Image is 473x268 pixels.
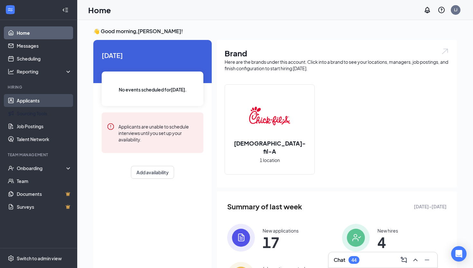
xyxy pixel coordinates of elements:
a: Job Postings [17,120,72,133]
div: New hires [377,227,398,234]
svg: Notifications [423,6,431,14]
h3: Chat [334,256,345,263]
a: Messages [17,39,72,52]
h2: [DEMOGRAPHIC_DATA]-fil-A [225,139,314,155]
button: ComposeMessage [399,255,409,265]
button: Add availability [131,166,174,179]
svg: UserCheck [8,165,14,171]
h3: 👋 Good morning, [PERSON_NAME] ! [93,28,457,35]
div: Reporting [17,68,72,75]
div: LJ [454,7,458,13]
div: 44 [351,257,357,263]
span: 17 [263,236,299,248]
div: Applicants are unable to schedule interviews until you set up your availability. [118,123,198,143]
div: Switch to admin view [17,255,62,262]
a: DocumentsCrown [17,187,72,200]
span: 4 [377,236,398,248]
svg: Error [107,123,115,130]
h1: Home [88,5,111,15]
a: Home [17,26,72,39]
div: Onboarding [17,165,66,171]
div: Hiring [8,84,70,90]
a: Team [17,175,72,187]
span: [DATE] [102,50,203,60]
svg: Collapse [62,7,69,13]
div: Here are the brands under this account. Click into a brand to see your locations, managers, job p... [225,59,449,72]
img: icon [342,224,370,252]
svg: QuestionInfo [438,6,445,14]
img: Chick-fil-A [249,95,290,137]
svg: Minimize [423,256,431,264]
div: New applications [263,227,299,234]
div: Team Management [8,152,70,158]
button: Minimize [422,255,432,265]
a: Talent Network [17,133,72,146]
a: Scheduling [17,52,72,65]
img: open.6027fd2a22e1237b5b06.svg [441,48,449,55]
span: 1 location [260,157,280,164]
img: icon [227,224,255,252]
span: No events scheduled for [DATE] . [119,86,187,93]
a: Applicants [17,94,72,107]
svg: WorkstreamLogo [7,6,14,13]
span: Summary of last week [227,201,302,212]
a: SurveysCrown [17,200,72,213]
h1: Brand [225,48,449,59]
svg: ComposeMessage [400,256,408,264]
svg: Analysis [8,68,14,75]
button: ChevronUp [410,255,421,265]
span: [DATE] - [DATE] [414,203,447,210]
svg: ChevronUp [412,256,419,264]
svg: Settings [8,255,14,262]
a: Sourcing Tools [17,107,72,120]
div: Open Intercom Messenger [451,246,467,262]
